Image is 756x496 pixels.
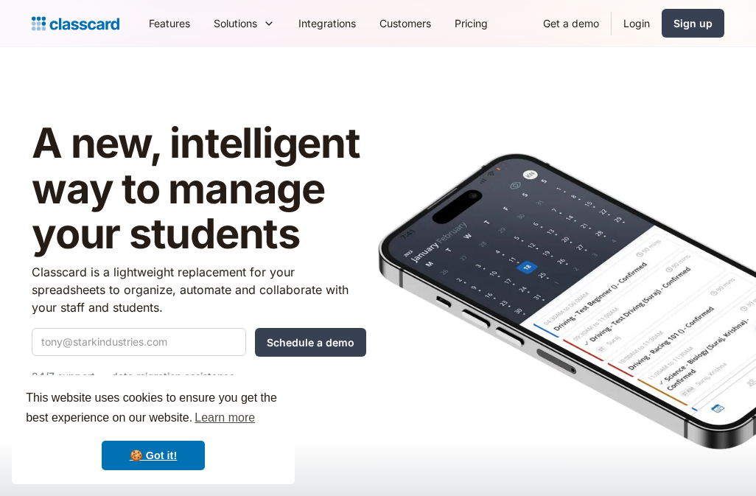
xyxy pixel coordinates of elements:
[368,7,443,40] a: Customers
[202,7,287,40] div: Solutions
[12,375,295,484] div: cookieconsent
[137,7,202,40] a: Features
[612,7,662,40] a: Login
[214,15,257,31] div: Solutions
[32,121,366,257] h1: A new, intelligent way to manage your students
[32,328,246,356] input: tony@starkindustries.com
[32,263,366,316] p: Classcard is a lightweight replacement for your spreadsheets to organize, automate and collaborat...
[26,389,281,429] span: This website uses cookies to ensure you get the best experience on our website.
[102,441,205,470] a: dismiss cookie message
[255,328,366,357] input: Schedule a demo
[32,328,366,357] form: Quick Demo Form
[32,13,119,34] a: Logo
[673,15,713,31] div: Sign up
[443,7,500,40] a: Pricing
[32,368,366,385] p: 24/7 support — data migration assistance.
[531,7,611,40] a: Get a demo
[662,9,724,38] a: Sign up
[192,407,257,429] a: learn more about cookies
[287,7,368,40] a: Integrations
